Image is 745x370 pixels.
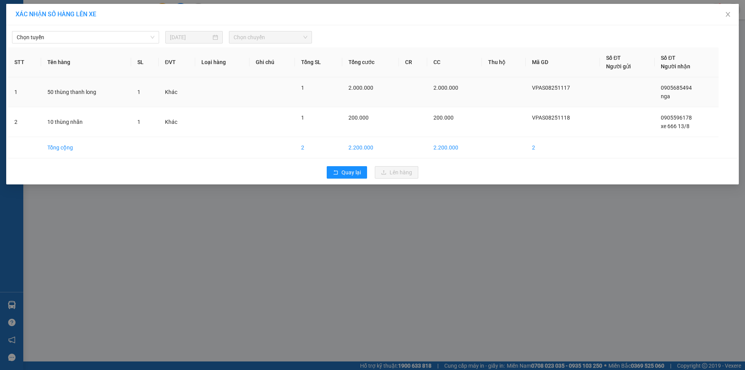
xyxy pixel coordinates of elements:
[295,137,342,158] td: 2
[159,47,195,77] th: ĐVT
[348,85,373,91] span: 2.000.000
[482,47,526,77] th: Thu hộ
[131,47,159,77] th: SL
[427,47,482,77] th: CC
[195,47,249,77] th: Loại hàng
[526,47,600,77] th: Mã GD
[137,89,140,95] span: 1
[532,115,570,121] span: VPAS08251118
[249,47,295,77] th: Ghi chú
[41,137,131,158] td: Tổng cộng
[526,137,600,158] td: 2
[717,4,739,26] button: Close
[661,123,690,129] span: xe 666 13/8
[170,33,211,42] input: 14/08/2025
[234,31,307,43] span: Chọn chuyến
[433,115,454,121] span: 200.000
[159,107,195,137] td: Khác
[8,107,41,137] td: 2
[295,47,342,77] th: Tổng SL
[399,47,427,77] th: CR
[725,11,731,17] span: close
[8,77,41,107] td: 1
[301,115,304,121] span: 1
[606,63,631,69] span: Người gửi
[661,63,690,69] span: Người nhận
[661,115,692,121] span: 0905596178
[532,85,570,91] span: VPAS08251117
[661,55,676,61] span: Số ĐT
[661,85,692,91] span: 0905685494
[606,55,621,61] span: Số ĐT
[341,168,361,177] span: Quay lại
[427,137,482,158] td: 2.200.000
[348,115,369,121] span: 200.000
[41,47,131,77] th: Tên hàng
[327,166,367,179] button: rollbackQuay lại
[137,119,140,125] span: 1
[301,85,304,91] span: 1
[17,31,154,43] span: Chọn tuyến
[41,77,131,107] td: 50 thùng thanh long
[41,107,131,137] td: 10 thùng nhãn
[433,85,458,91] span: 2.000.000
[333,170,338,176] span: rollback
[661,93,670,99] span: nga
[342,47,398,77] th: Tổng cước
[8,47,41,77] th: STT
[159,77,195,107] td: Khác
[375,166,418,179] button: uploadLên hàng
[342,137,398,158] td: 2.200.000
[16,10,96,18] span: XÁC NHẬN SỐ HÀNG LÊN XE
